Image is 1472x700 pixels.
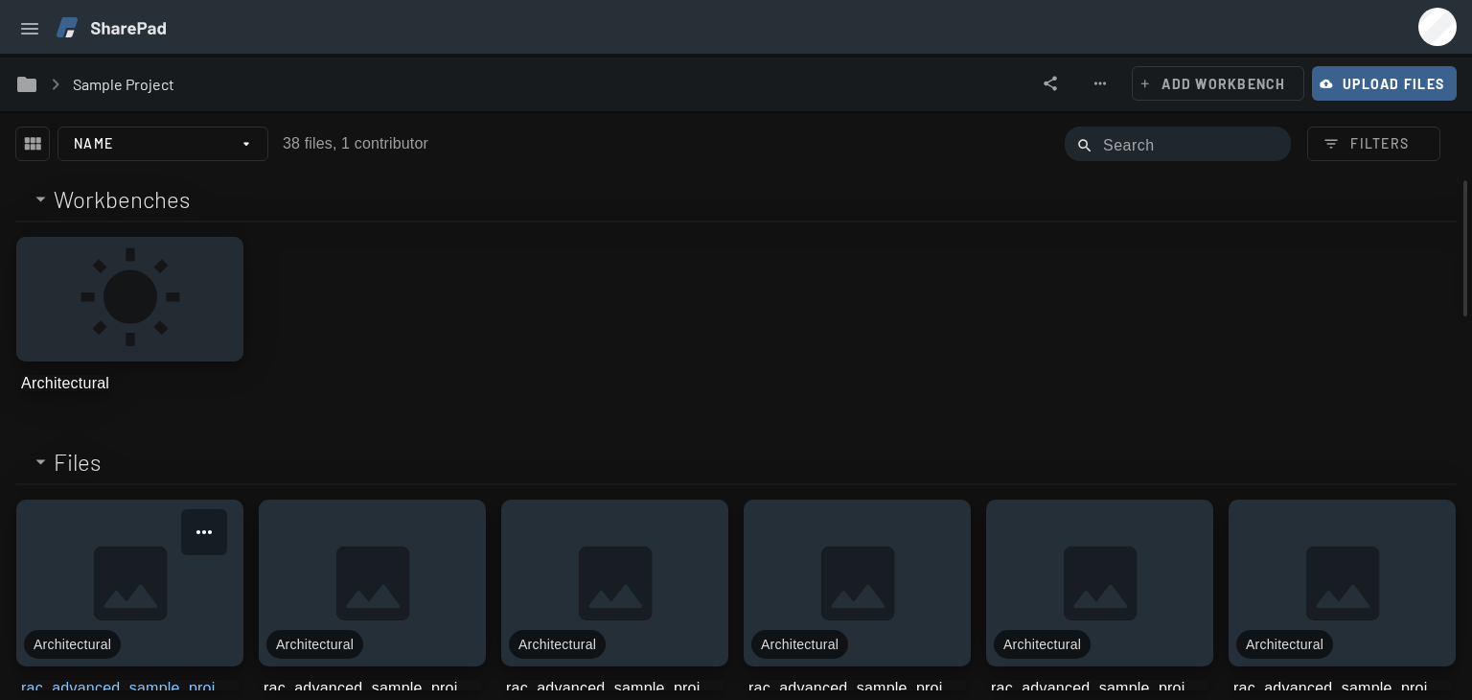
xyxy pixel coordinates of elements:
span: 38 files, 1 contributor [283,135,428,152]
div: Architectural [751,630,848,659]
button: add workbench [1132,66,1304,101]
button: Upload Files [1312,66,1457,101]
div: Workbenches [15,222,1457,416]
a: rac_advanced_sample_project - Sheet - A12 - RCP L02.pdf [744,679,971,698]
a: rac_advanced_sample_project - Sheet - A1 - Floor Plan L1.pdf [16,679,243,698]
mat-expansion-panel-header: Files [15,439,1457,485]
div: Architectural [21,375,109,391]
a: Architectural [16,374,243,393]
a: rac_advanced_sample_project - Sheet - A11 - RCP L01.pdf [501,679,728,698]
span: Filters [1350,136,1409,152]
input: Search [1103,134,1276,157]
button: Files [15,443,1457,481]
a: rac_advanced_sample_project - Sheet - A10 - Elevations 2.pdf [259,679,486,698]
div: rac_advanced_sample_project - Sheet - A11 - RCP L01.pdf [506,680,923,696]
div: Architectural [24,630,121,659]
a: rac_advanced_sample_project - Sheet - A13 - RCP L03.pdf [986,679,1213,698]
button: Filters [1307,127,1440,161]
a: rac_advanced_sample_project - Sheet - A14 - Area Plan L01.pdf [1229,679,1456,698]
div: Architectural [266,630,363,659]
span: Upload Files [1343,76,1444,92]
div: rac_advanced_sample_project - Sheet - A10 - Elevations 2.pdf [264,680,703,696]
mat-icon: folder [15,73,38,96]
mat-icon: search [1065,124,1099,170]
button: name [57,127,268,161]
mat-icon: filter_list [1322,135,1340,152]
span: Files [54,455,101,470]
span: add workbench [1161,76,1285,92]
div: Architectural [1236,630,1333,659]
span: name [74,136,113,152]
div: Architectural [509,630,606,659]
div: Architectural [994,630,1091,659]
div: rac_advanced_sample_project - Sheet - A13 - RCP L03.pdf [991,680,1408,696]
mat-icon: keyboard_arrow_right [44,73,67,96]
mat-expansion-panel-header: Workbenches [15,176,1457,222]
button: Workbenches [15,180,1457,219]
div: rac_advanced_sample_project - Sheet - A1 - Floor Plan L1.pdf [21,680,460,696]
img: Logo [57,17,166,37]
span: Workbenches [54,192,190,207]
button: Menu [7,8,45,46]
span: Sample Project [73,75,174,94]
div: rac_advanced_sample_project - Sheet - A12 - RCP L02.pdf [748,680,1165,696]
